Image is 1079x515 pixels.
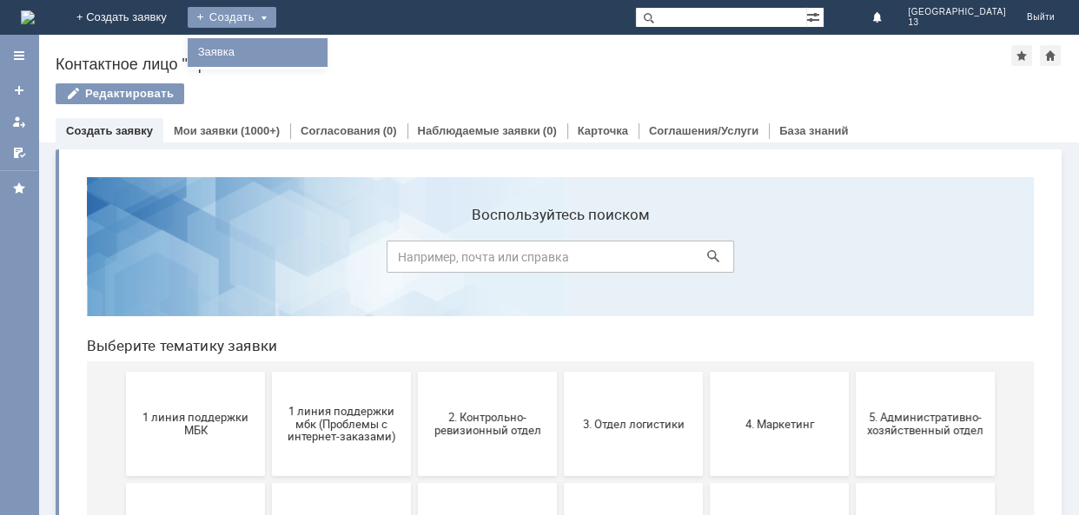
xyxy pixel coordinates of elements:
[491,208,630,313] button: 3. Отдел логистики
[199,320,338,424] button: 7. Служба безопасности
[58,248,187,274] span: 1 линия поддержки МБК
[174,124,238,137] a: Мои заявки
[418,124,540,137] a: Наблюдаемые заявки
[350,365,479,378] span: 8. Отдел качества
[788,248,917,274] span: 5. Административно-хозяйственный отдел
[345,208,484,313] button: 2. Контрольно-ревизионный отдел
[191,42,323,63] a: Заявка
[491,320,630,424] button: 9. Отдел-ИТ (Для МБК и Пекарни)
[1040,45,1061,66] div: Сделать домашней страницей
[496,359,625,385] span: 9. Отдел-ИТ (Для МБК и Пекарни)
[578,124,628,137] a: Карточка
[543,124,557,137] div: (0)
[642,365,771,378] span: Бухгалтерия (для мбк)
[21,10,35,24] img: logo
[314,77,661,109] input: Например, почта или справка
[199,208,338,313] button: 1 линия поддержки мбк (Проблемы с интернет-заказами)
[56,56,1011,73] div: Контактное лицо "Брянск 13"
[908,7,1006,17] span: [GEOGRAPHIC_DATA]
[204,476,333,489] span: Отдел-ИТ (Офис)
[204,241,333,280] span: 1 линия поддержки мбк (Проблемы с интернет-заказами)
[806,8,824,24] span: Расширенный поиск
[637,320,776,424] button: Бухгалтерия (для мбк)
[58,365,187,378] span: 6. Закупки
[5,139,33,167] a: Мои согласования
[14,174,961,191] header: Выберите тематику заявки
[314,43,661,60] label: Воспользуйтесь поиском
[188,7,276,28] div: Создать
[66,124,153,137] a: Создать заявку
[783,208,922,313] button: 5. Административно-хозяйственный отдел
[350,248,479,274] span: 2. Контрольно-ревизионный отдел
[496,254,625,267] span: 3. Отдел логистики
[53,208,192,313] button: 1 линия поддержки МБК
[637,208,776,313] button: 4. Маркетинг
[53,320,192,424] button: 6. Закупки
[788,365,917,378] span: Отдел ИТ (1С)
[241,124,280,137] div: (1000+)
[642,254,771,267] span: 4. Маркетинг
[350,476,479,489] span: Финансовый отдел
[642,470,771,496] span: Это соглашение не активно!
[58,470,187,496] span: Отдел-ИТ (Битрикс24 и CRM)
[345,320,484,424] button: 8. Отдел качества
[21,10,35,24] a: Перейти на домашнюю страницу
[496,476,625,489] span: Франчайзинг
[783,320,922,424] button: Отдел ИТ (1С)
[5,108,33,135] a: Мои заявки
[779,124,848,137] a: База знаний
[204,365,333,378] span: 7. Служба безопасности
[1011,45,1032,66] div: Добавить в избранное
[649,124,758,137] a: Соглашения/Услуги
[5,76,33,104] a: Создать заявку
[383,124,397,137] div: (0)
[908,17,1006,28] span: 13
[301,124,381,137] a: Согласования
[788,463,917,502] span: [PERSON_NAME]. Услуги ИТ для МБК (оформляет L1)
